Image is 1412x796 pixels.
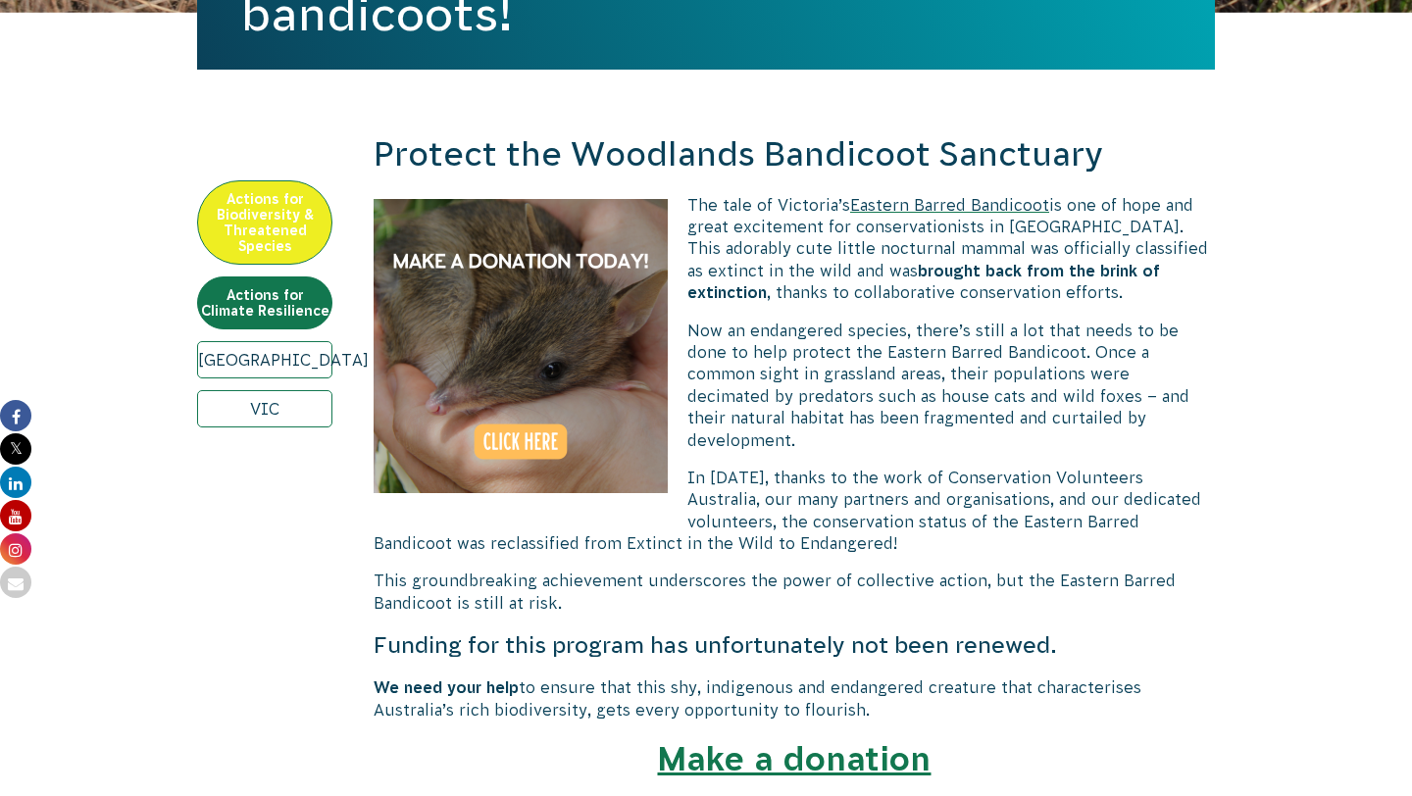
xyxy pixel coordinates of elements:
h4: Funding for this program has unfortunately not been renewed. [374,629,1215,661]
span: to ensure that this shy, indigenous and endangered creature that characterises Australia’s rich b... [374,678,1141,718]
a: Actions for Climate Resilience [197,276,332,329]
a: Make a donation [657,740,931,777]
span: This groundbreaking achievement underscores the power of collective action, but the Eastern Barre... [374,572,1176,611]
a: [GEOGRAPHIC_DATA] [197,341,332,378]
span: brought back from the brink of extinction [687,262,1160,301]
a: VIC [197,390,332,427]
span: The tale of Victoria’s [687,196,850,214]
span: We need your help [374,678,519,696]
span: In [DATE], thanks to the work of Conservation Volunteers Australia, our many partners and organis... [374,469,1201,552]
a: Actions for Biodiversity & Threatened Species [197,180,332,265]
span: , thanks to collaborative conservation efforts. [767,283,1123,301]
a: Eastern Barred Bandicoot [850,196,1049,214]
h2: Protect the Woodlands Bandicoot Sanctuary [374,131,1215,178]
span: is one of hope and great excitement for conservationists in [GEOGRAPHIC_DATA]. This adorably cute... [687,196,1208,279]
span: Now an endangered species, there’s still a lot that needs to be done to help protect the Eastern ... [687,322,1189,449]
